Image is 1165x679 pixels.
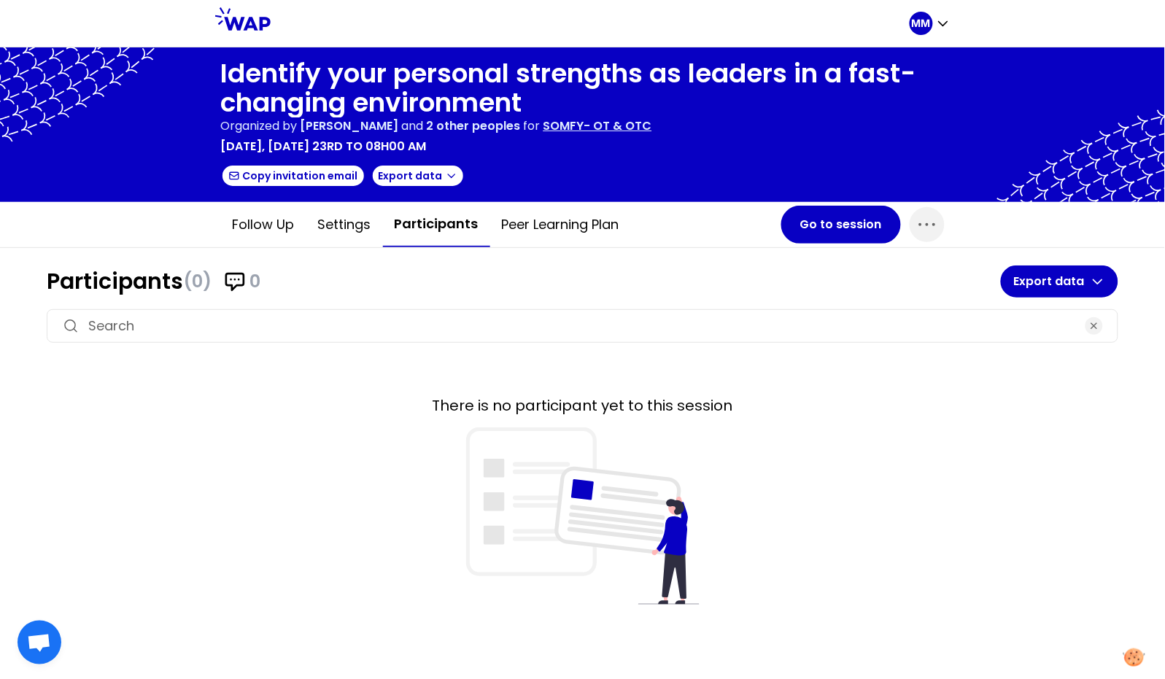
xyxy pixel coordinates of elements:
[221,59,945,117] h1: Identify your personal strengths as leaders in a fast-changing environment
[301,117,399,134] span: [PERSON_NAME]
[221,164,365,187] button: Copy invitation email
[47,268,1001,295] h1: Participants
[1001,265,1118,298] button: Export data
[221,117,298,135] p: Organized by
[781,206,901,244] button: Go to session
[543,117,652,135] p: SOMFY- OT & OTC
[371,164,465,187] button: Export data
[383,202,490,247] button: Participants
[221,203,306,247] button: Follow up
[249,270,260,293] span: 0
[306,203,383,247] button: Settings
[47,395,1118,416] h2: There is no participant yet to this session
[427,117,521,134] span: 2 other peoples
[221,138,427,155] p: [DATE], [DATE] 23rd to 08h00 am
[88,316,1077,336] input: Search
[301,117,521,135] p: and
[912,16,931,31] p: MM
[524,117,541,135] p: for
[183,270,212,293] span: (0)
[910,12,951,35] button: MM
[1115,640,1154,675] button: Manage your preferences about cookies
[18,621,61,664] a: Ouvrir le chat
[490,203,631,247] button: Peer learning plan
